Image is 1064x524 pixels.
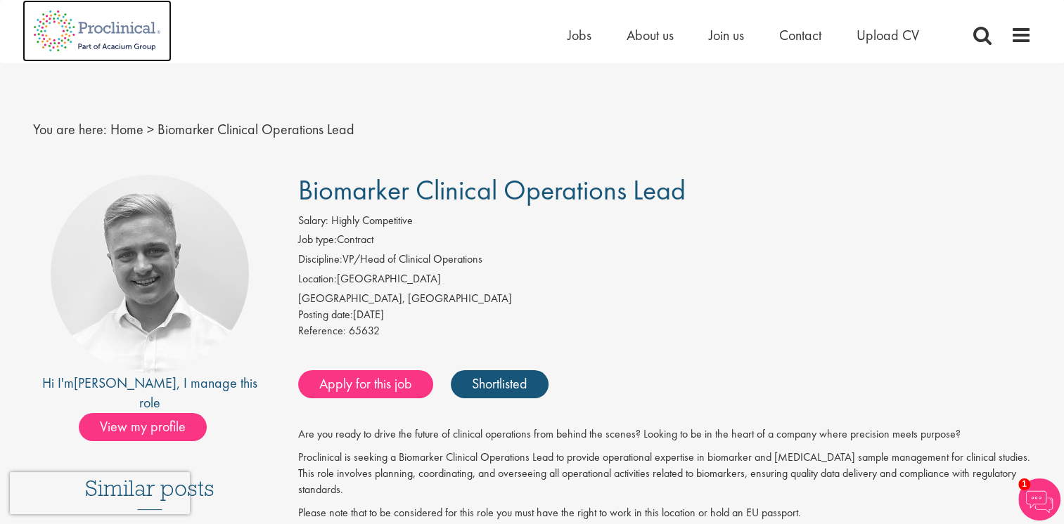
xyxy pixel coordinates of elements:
label: Location: [298,271,337,287]
a: Jobs [568,26,591,44]
p: Are you ready to drive the future of clinical operations from behind the scenes? Looking to be in... [298,426,1032,443]
label: Discipline: [298,251,342,268]
a: [PERSON_NAME] [74,374,177,392]
a: View my profile [79,416,221,434]
span: Posting date: [298,307,353,322]
p: Proclinical is seeking a Biomarker Clinical Operations Lead to provide operational expertise in b... [298,450,1032,498]
a: About us [627,26,674,44]
span: View my profile [79,413,207,441]
a: Contact [779,26,821,44]
div: Hi I'm , I manage this role [33,373,267,413]
a: breadcrumb link [110,120,143,138]
img: Chatbot [1018,478,1060,520]
li: Contract [298,232,1032,251]
label: Job type: [298,232,337,248]
span: 1 [1018,478,1030,490]
span: > [147,120,154,138]
label: Reference: [298,323,346,339]
span: Biomarker Clinical Operations Lead [298,172,686,208]
li: VP/Head of Clinical Operations [298,251,1032,271]
a: Apply for this job [298,370,433,398]
iframe: reCAPTCHA [10,472,190,514]
p: Please note that to be considered for this role you must have the right to work in this location ... [298,505,1032,521]
span: 65632 [349,323,380,338]
li: [GEOGRAPHIC_DATA] [298,271,1032,291]
img: imeage of recruiter Joshua Bye [51,175,249,373]
label: Salary: [298,213,328,229]
div: [GEOGRAPHIC_DATA], [GEOGRAPHIC_DATA] [298,291,1032,307]
span: Biomarker Clinical Operations Lead [158,120,354,138]
a: Join us [709,26,744,44]
span: You are here: [33,120,107,138]
a: Shortlisted [451,370,549,398]
a: Upload CV [857,26,919,44]
span: Highly Competitive [331,213,413,228]
div: [DATE] [298,307,1032,323]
